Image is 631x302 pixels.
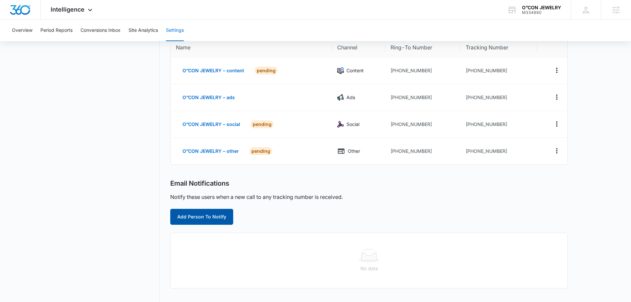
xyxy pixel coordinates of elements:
td: [PHONE_NUMBER] [460,111,537,138]
td: [PHONE_NUMBER] [385,138,460,164]
th: Tracking Number [460,38,537,57]
th: Channel [332,38,385,57]
th: Ring-To Number [385,38,460,57]
th: Name [171,38,332,57]
div: PENDING [251,120,274,128]
button: Actions [552,146,562,156]
div: PENDING [255,67,278,75]
p: Notify these users when a new call to any tracking number is received. [170,193,343,201]
button: Actions [552,119,562,129]
div: account name [522,5,561,10]
div: PENDING [249,147,272,155]
img: Ads [337,94,344,101]
button: Conversions Inbox [80,20,121,41]
img: Content [337,67,344,74]
p: Other [348,148,360,155]
button: Site Analytics [129,20,158,41]
button: Actions [552,92,562,102]
span: Intelligence [51,6,84,13]
div: account id [522,10,561,15]
td: [PHONE_NUMBER] [385,84,460,111]
button: O”CON JEWELRY – other [176,143,245,159]
button: O”CON JEWELRY – content [176,63,251,79]
button: Period Reports [40,20,73,41]
button: Actions [552,65,562,76]
button: O”CON JEWELRY – social [176,116,247,132]
td: [PHONE_NUMBER] [460,138,537,164]
td: [PHONE_NUMBER] [460,57,537,84]
p: Social [346,121,359,128]
button: O”CON JEWELRY – ads [176,90,241,105]
button: Settings [166,20,184,41]
button: Add Person To Notify [170,209,233,225]
p: Ads [346,94,355,101]
p: Content [346,67,364,74]
td: [PHONE_NUMBER] [460,84,537,111]
td: [PHONE_NUMBER] [385,57,460,84]
img: Social [337,121,344,128]
h2: Email Notifications [170,179,229,188]
button: Overview [12,20,32,41]
td: [PHONE_NUMBER] [385,111,460,138]
div: No data [176,265,562,272]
